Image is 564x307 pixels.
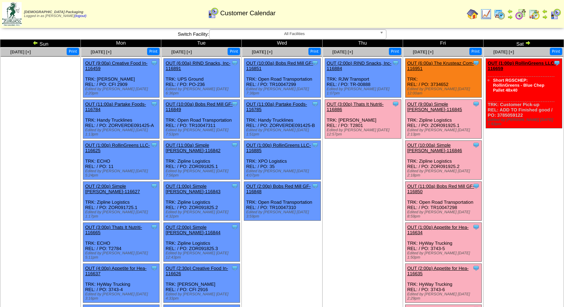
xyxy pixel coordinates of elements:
a: OUT (2:30p) Creative Food In-116626 [166,266,228,276]
div: Edited by [PERSON_NAME] [DATE] 8:59pm [407,210,481,219]
div: TRK: Open Road Transportation REL: / PO: TR10047310 [244,182,320,221]
div: TRK: [PERSON_NAME] REL: / PO: T2801 [325,100,401,139]
div: Edited by [PERSON_NAME] [DATE] 1:07pm [327,87,401,95]
div: Edited by [PERSON_NAME] [DATE] 5:24pm [85,169,159,178]
div: Edited by [PERSON_NAME] [DATE] 3:16pm [85,292,159,301]
a: OUT (1:00p) Appetite for Hea-116634 [407,225,469,235]
button: Print [67,48,79,55]
a: OUT (1:00p) RollinGreens LLC-116659 [488,60,555,71]
img: line_graph.gif [480,8,492,20]
button: Print [469,48,482,55]
a: [DATE] [+] [10,50,31,54]
div: TRK: [PERSON_NAME] REL: / PO: CFI 2909 [83,59,160,98]
a: OUT (2:00p) Simple [PERSON_NAME]-116844 [166,225,220,235]
div: TRK: Zipline Logistics REL: / PO: ZOR091825.1 [164,141,240,180]
div: Edited by [PERSON_NAME] [DATE] 4:33pm [166,292,240,301]
div: TRK: HyWay Trucking REL: / PO: 3743-5 [405,223,481,262]
img: Tooltip [312,59,319,66]
img: arrowleft.gif [542,8,548,14]
td: Thu [322,40,403,47]
a: OUT (2:00p) Bobs Red Mill GF-116848 [246,184,311,194]
img: arrowleft.gif [507,8,513,14]
img: Tooltip [473,59,480,66]
img: Tooltip [151,100,158,108]
span: [DATE] [+] [252,50,272,54]
a: (logout) [74,14,86,18]
div: TRK: UPS Ground REL: / PO: PO-236 [164,59,240,98]
div: Edited by [PERSON_NAME] [DATE] 6:36pm [166,87,240,95]
div: TRK: Zipline Logistics REL: / PO: ZOR091825.2 [164,182,240,221]
img: Tooltip [473,183,480,190]
img: calendarblend.gif [515,8,526,20]
div: Edited by [PERSON_NAME] [DATE] 1:51pm [246,128,320,137]
div: TRK: Open Road Transportation REL: / PO: TR10047311 [164,100,240,139]
div: Edited by [PERSON_NAME] [DATE] 1:50pm [407,251,481,260]
div: TRK: HyWay Trucking REL: / PO: 3743-6 [405,264,481,303]
a: OUT (10:00a) Simple [PERSON_NAME]-116846 [407,143,462,153]
div: TRK: REL: / PO: 3734652 [405,59,481,98]
span: Logged in as [PERSON_NAME] [24,10,86,18]
img: Tooltip [231,183,238,190]
img: Tooltip [151,141,158,149]
span: [DATE] [+] [413,50,434,54]
div: TRK: Open Road Transportation REL: / PO: TR10047298 [405,182,481,221]
div: TRK: HyWay Trucking REL: / PO: 3743-4 [83,264,160,303]
div: TRK: Zipline Logistics REL: / PO: ZOR091825.3 [164,223,240,262]
img: Tooltip [231,265,238,272]
button: Print [228,48,240,55]
img: Tooltip [392,59,399,66]
div: TRK: ECHO REL: / PO: 11 [83,141,160,180]
span: All Facilities [212,30,377,38]
div: Edited by [PERSON_NAME] [DATE] 5:11pm [85,251,159,260]
button: Print [550,48,562,55]
a: [DATE] [+] [493,50,514,54]
div: Edited by [PERSON_NAME] [DATE] 12:43pm [166,251,240,260]
a: OUT (11:00a) Simple [PERSON_NAME]-116842 [166,143,220,153]
a: Short RGSCHEP: RollinGreens - Blue Chep Pallet 48x40 [493,78,545,93]
div: Edited by [PERSON_NAME] [DATE] 4:32pm [166,210,240,219]
img: calendarcustomer.gif [207,7,219,19]
div: Edited by [PERSON_NAME] [DATE] 7:56pm [166,169,240,178]
div: TRK: Zipline Logistics REL: / PO: ZOR091925.1 [405,100,481,139]
div: Edited by [PERSON_NAME] [DATE] 1:53pm [488,118,562,126]
a: OUT (3:00p) Thats It Nutriti-116886 [327,102,384,112]
img: Tooltip [312,100,319,108]
div: Edited by [PERSON_NAME] [DATE] 2:18pm [407,169,481,178]
a: [DATE] [+] [91,50,111,54]
img: Tooltip [151,224,158,231]
div: Edited by [PERSON_NAME] [DATE] 2:29pm [407,292,481,301]
div: Edited by [PERSON_NAME] [DATE] 1:17pm [85,210,159,219]
td: Sun [0,40,81,47]
a: OUT (2:00p) Appetite for Hea-116635 [407,266,469,276]
a: OUT (2:00p) RIND Snacks, Inc-116884 [327,60,392,71]
a: OUT (9:00a) Creative Food In-116459 [85,60,147,71]
img: Tooltip [473,265,480,272]
a: OUT (6:00a) The Krusteaz Com-116951 [407,60,474,71]
td: Sat [483,40,564,47]
td: Wed [242,40,322,47]
a: [DATE] [+] [333,50,353,54]
img: calendarinout.gif [529,8,540,20]
img: arrowright.gif [507,14,513,20]
a: OUT (10:00a) Bobs Red Mill GF-116849 [166,102,233,112]
button: Print [147,48,160,55]
img: arrowleft.gif [33,40,38,46]
div: Edited by [PERSON_NAME] [DATE] 3:59pm [246,210,320,219]
img: Tooltip [473,100,480,108]
img: arrowright.gif [525,40,531,46]
div: Edited by [PERSON_NAME] [DATE] 4:07pm [246,169,320,178]
img: Tooltip [231,59,238,66]
button: Print [308,48,321,55]
img: Tooltip [473,224,480,231]
img: home.gif [467,8,478,20]
div: Edited by [PERSON_NAME] [DATE] 1:13pm [85,128,159,137]
a: OUT (4:00p) Appetite for Hea-116637 [85,266,146,276]
img: Tooltip [312,183,319,190]
div: Edited by [PERSON_NAME] [DATE] 2:13pm [407,128,481,137]
span: [DATE] [+] [171,50,192,54]
td: Tue [161,40,242,47]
